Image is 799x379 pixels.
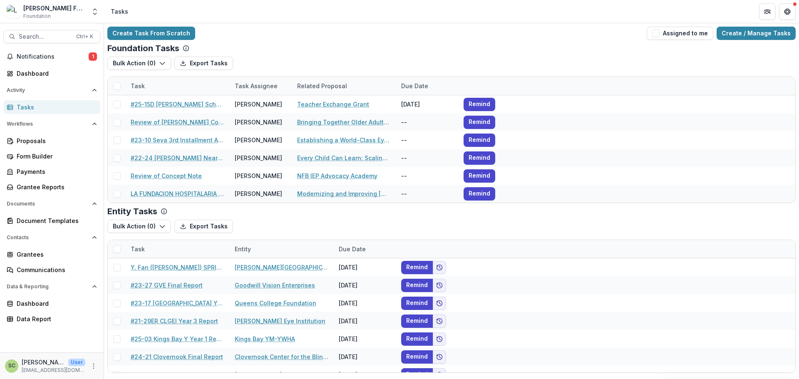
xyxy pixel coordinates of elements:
div: Task Assignee [230,82,283,90]
div: Task [126,82,150,90]
p: [EMAIL_ADDRESS][DOMAIN_NAME] [22,367,85,374]
span: Contacts [7,235,89,240]
button: Remind [464,169,495,183]
a: #23-17 [GEOGRAPHIC_DATA] Year 2 Report [131,299,225,307]
div: Grantee Reports [17,183,94,191]
button: More [89,361,99,371]
a: Clovernook Center for the Blind and Visually Impaired [235,352,329,361]
button: Add to friends [433,279,446,292]
span: Activity [7,87,89,93]
div: [PERSON_NAME] [235,171,282,180]
button: Add to friends [433,315,446,328]
a: Data Report [3,312,100,326]
button: Export Tasks [174,57,233,70]
a: #23-29 HKI Year 2 Report [131,370,205,379]
button: Notifications1 [3,50,100,63]
div: Related Proposal [292,77,396,95]
div: [DATE] [334,258,396,276]
div: Data Report [17,315,94,323]
div: Due Date [334,245,371,253]
button: Bulk Action (0) [107,220,171,233]
button: Add to friends [433,261,446,274]
a: #25-03 Kings Bay Y Year 1 Report [131,334,225,343]
a: Dashboard [3,297,100,310]
div: Payments [17,167,94,176]
a: Proposals [3,134,100,148]
div: Due Date [396,77,459,95]
div: [DATE] [334,294,396,312]
a: #24-21 Clovernook Final Report [131,352,223,361]
div: Tasks [17,103,94,111]
div: -- [396,185,459,203]
a: Every Child Can Learn: Scaling Up Systemic Change for Children with Disabilities and Visual Impai... [297,154,391,162]
div: [PERSON_NAME] [235,100,282,109]
div: Entity [230,240,334,258]
div: -- [396,167,459,185]
div: -- [396,113,459,131]
button: Open Workflows [3,117,100,131]
div: Task Assignee [230,77,292,95]
div: Task [126,245,150,253]
button: Remind [464,187,495,201]
a: Queens College Foundation [235,299,316,307]
div: Task [126,77,230,95]
a: Grantees [3,248,100,261]
button: Export Tasks [174,220,233,233]
div: [DATE] [334,348,396,366]
a: Bringing Together Older Adults with Vision Loss [297,118,391,126]
a: Teacher Exchange Grant [297,100,369,109]
a: Form Builder [3,149,100,163]
a: Grantee Reports [3,180,100,194]
button: Partners [759,3,776,20]
a: Y. Fan ([PERSON_NAME]) SPRING 2025 Scholarship Voucher [131,263,225,272]
div: [PERSON_NAME] [235,136,282,144]
p: [PERSON_NAME] [22,358,65,367]
button: Remind [401,332,433,346]
button: Remind [464,98,495,111]
a: #25-15D [PERSON_NAME] School Confirmation of Grant Spend-down [131,100,225,109]
div: Ctrl + K [74,32,95,41]
a: Goodwill Vision Enterprises [235,281,315,290]
button: Search... [3,30,100,43]
p: Entity Tasks [107,206,157,216]
div: Task [126,240,230,258]
a: #23-27 GVE Final Report [131,281,203,290]
a: Review of [PERSON_NAME] Concept Note [131,118,225,126]
div: [PERSON_NAME] [235,154,282,162]
a: Payments [3,165,100,178]
span: Notifications [17,53,89,60]
div: Communications [17,265,94,274]
div: Dashboard [17,69,94,78]
span: Workflows [7,121,89,127]
button: Add to friends [433,297,446,310]
div: Proposals [17,136,94,145]
button: Bulk Action (0) [107,57,171,70]
a: Document Templates [3,214,100,228]
button: Get Help [779,3,796,20]
button: Remind [464,151,495,165]
div: Form Builder [17,152,94,161]
div: [PERSON_NAME] [235,118,282,126]
button: Remind [401,261,433,274]
a: [PERSON_NAME] International (HKI) [235,370,329,379]
div: [DATE] [396,95,459,113]
div: Dashboard [17,299,94,308]
a: Create / Manage Tasks [717,27,796,40]
img: Lavelle Fund for the Blind [7,5,20,18]
div: Document Templates [17,216,94,225]
button: Assigned to me [647,27,713,40]
div: Due Date [334,240,396,258]
nav: breadcrumb [107,5,132,17]
button: Remind [401,297,433,310]
a: Kings Bay YM-YWHA [235,334,295,343]
a: Tasks [3,100,100,114]
button: Open Contacts [3,231,100,244]
button: Add to friends [433,332,446,346]
span: Documents [7,201,89,207]
a: LA FUNDACION HOSPITALARIA [GEOGRAPHIC_DATA][PERSON_NAME] LOI Review [131,189,225,198]
div: Sandra Ching [8,363,15,369]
